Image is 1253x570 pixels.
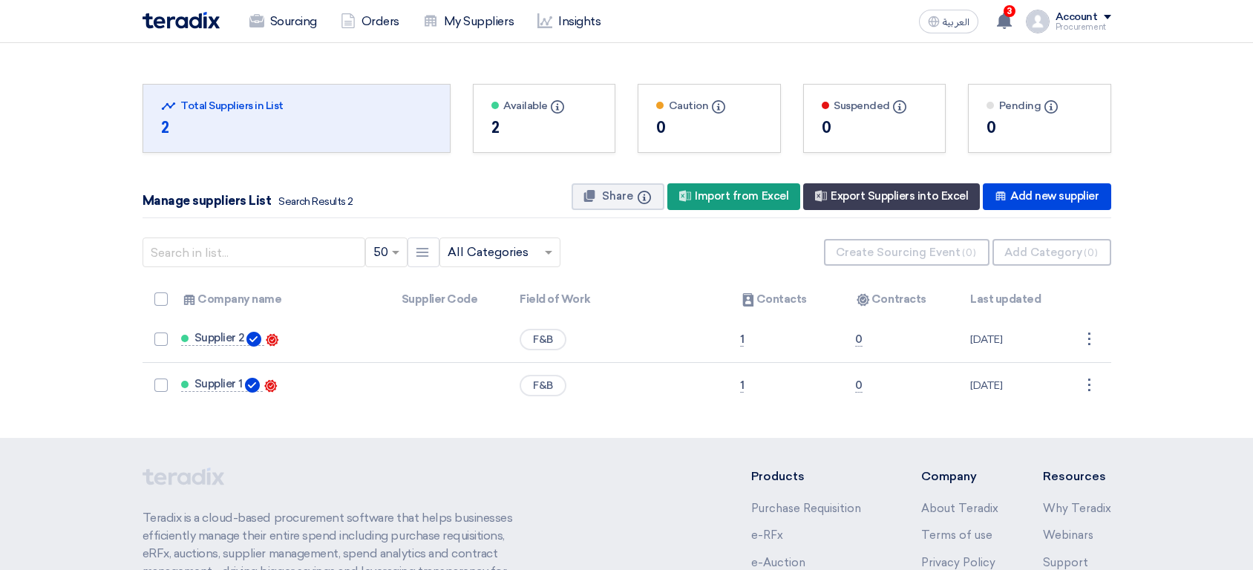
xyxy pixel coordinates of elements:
span: (0) [962,247,976,258]
img: Teradix logo [143,12,220,29]
span: 3 [1004,5,1015,17]
div: Total Suppliers in List [161,98,432,114]
a: Privacy Policy [921,556,995,569]
input: Search in list... [143,237,365,267]
div: Suspended [822,98,928,114]
div: Pending [987,98,1093,114]
a: Support [1043,556,1088,569]
span: العربية [943,17,969,27]
a: e-RFx [751,528,783,542]
div: 0 [656,117,762,139]
button: Share [572,183,664,210]
td: [DATE] [958,317,1077,363]
img: profile_test.png [1026,10,1050,33]
button: العربية [919,10,978,33]
span: F&B [520,329,566,350]
th: Field of Work [508,282,728,317]
div: 2 [161,117,432,139]
button: Create Sourcing Event(0) [824,239,989,266]
div: ⋮ [1077,373,1101,397]
span: Share [602,189,633,203]
div: ⋮ [1077,327,1101,351]
a: Purchase Requisition [751,502,861,515]
th: Supplier Code [390,282,508,317]
li: Products [751,468,877,485]
li: Resources [1043,468,1111,485]
a: Orders [329,5,411,38]
span: Supplier 2 [194,332,244,344]
span: Supplier 1 [194,378,243,390]
div: Available [491,98,598,114]
a: Webinars [1043,528,1093,542]
div: Add new supplier [983,183,1110,210]
button: Add Category(0) [992,239,1111,266]
img: Verified Account [245,378,260,393]
li: Company [921,468,998,485]
a: Insights [526,5,612,38]
a: Supplier 2 Verified Account [181,332,264,346]
span: (0) [1084,247,1098,258]
th: Contracts [843,282,958,317]
div: 2 [491,117,598,139]
a: Terms of use [921,528,992,542]
span: 0 [855,332,863,347]
img: Verified Account [246,332,261,347]
th: Last updated [958,282,1077,317]
span: 1 [740,379,745,393]
span: Search Results 2 [278,195,353,208]
a: My Suppliers [411,5,526,38]
td: [DATE] [958,362,1077,408]
span: F&B [520,375,566,396]
span: 0 [855,379,863,393]
a: Why Teradix [1043,502,1111,515]
span: 1 [740,332,745,347]
span: 50 [373,243,388,261]
div: Procurement [1056,23,1111,31]
div: Manage suppliers List [143,191,353,211]
th: Company name [169,282,390,317]
a: Sourcing [238,5,329,38]
a: About Teradix [921,502,998,515]
div: 0 [822,117,928,139]
div: Import from Excel [667,183,800,210]
a: Supplier 1 Verified Account [181,378,263,392]
div: Caution [656,98,762,114]
div: 0 [987,117,1093,139]
div: Export Suppliers into Excel [803,183,980,210]
th: Contacts [728,282,843,317]
a: e-Auction [751,556,805,569]
div: Account [1056,11,1098,24]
